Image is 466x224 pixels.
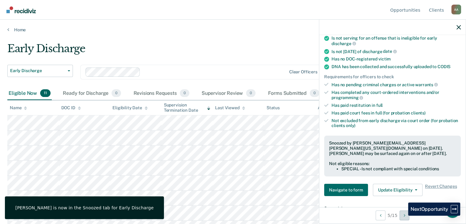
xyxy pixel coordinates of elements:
[415,82,438,87] span: warrants
[329,161,456,166] div: Not eligible reasons:
[112,105,148,110] div: Eligibility Date
[332,36,461,46] div: Is not serving for an offense that is ineligible for early
[332,82,461,87] div: Has no pending criminal charges or active
[7,42,357,60] div: Early Discharge
[425,184,457,196] span: Revert Changes
[378,56,391,61] span: victim
[346,123,355,128] span: only)
[324,184,370,196] a: Navigate to form link
[61,105,81,110] div: DOC ID
[332,64,461,69] div: DNA has been collected and successfully uploaded to
[324,184,368,196] button: Navigate to form
[40,89,51,97] span: 11
[383,49,396,54] span: date
[329,141,456,156] div: Snoozed by [PERSON_NAME][EMAIL_ADDRESS][PERSON_NAME][US_STATE][DOMAIN_NAME] on [DATE]. [PERSON_NA...
[15,205,153,210] div: [PERSON_NAME] is now in the Snoozed tab for Early Discharge
[7,87,52,100] div: Eligible Now
[132,87,190,100] div: Revisions Requests
[332,118,461,129] div: Not excluded from early discharge via court order (for probation clients
[310,89,319,97] span: 0
[332,90,461,100] div: Has completed any court-ordered interventions and/or
[332,95,363,100] span: programming
[164,102,210,113] div: Supervision Termination Date
[332,103,461,108] div: Has paid restitution in
[246,89,256,97] span: 0
[451,5,461,14] button: Profile dropdown button
[332,56,461,62] div: Has no DOC-registered
[180,89,189,97] span: 0
[332,49,461,54] div: Is not [DATE] of discharge
[267,87,320,100] div: Forms Submitted
[445,203,460,218] div: Open Intercom Messenger
[332,110,461,116] div: Has paid court fees in full (for probation
[7,27,459,33] a: Home
[332,41,356,46] span: discharge
[400,210,409,220] button: Next Opportunity
[318,105,347,110] div: Assigned to
[438,64,450,69] span: CODIS
[267,105,280,110] div: Status
[373,184,422,196] button: Update Eligibility
[112,89,121,97] span: 0
[215,105,245,110] div: Last Viewed
[376,103,383,108] span: full
[10,68,65,73] span: Early Discharge
[411,110,426,115] span: clients)
[10,105,27,110] div: Name
[324,206,461,211] dt: Supervision
[289,69,317,75] div: Clear officers
[376,210,385,220] button: Previous Opportunity
[200,87,257,100] div: Supervisor Review
[319,207,466,223] div: 5 / 15
[341,166,456,172] li: SPECIAL - Is not compliant with special conditions
[451,5,461,14] div: A A
[62,87,122,100] div: Ready for Discharge
[324,74,461,79] div: Requirements for officers to check
[6,6,36,13] img: Recidiviz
